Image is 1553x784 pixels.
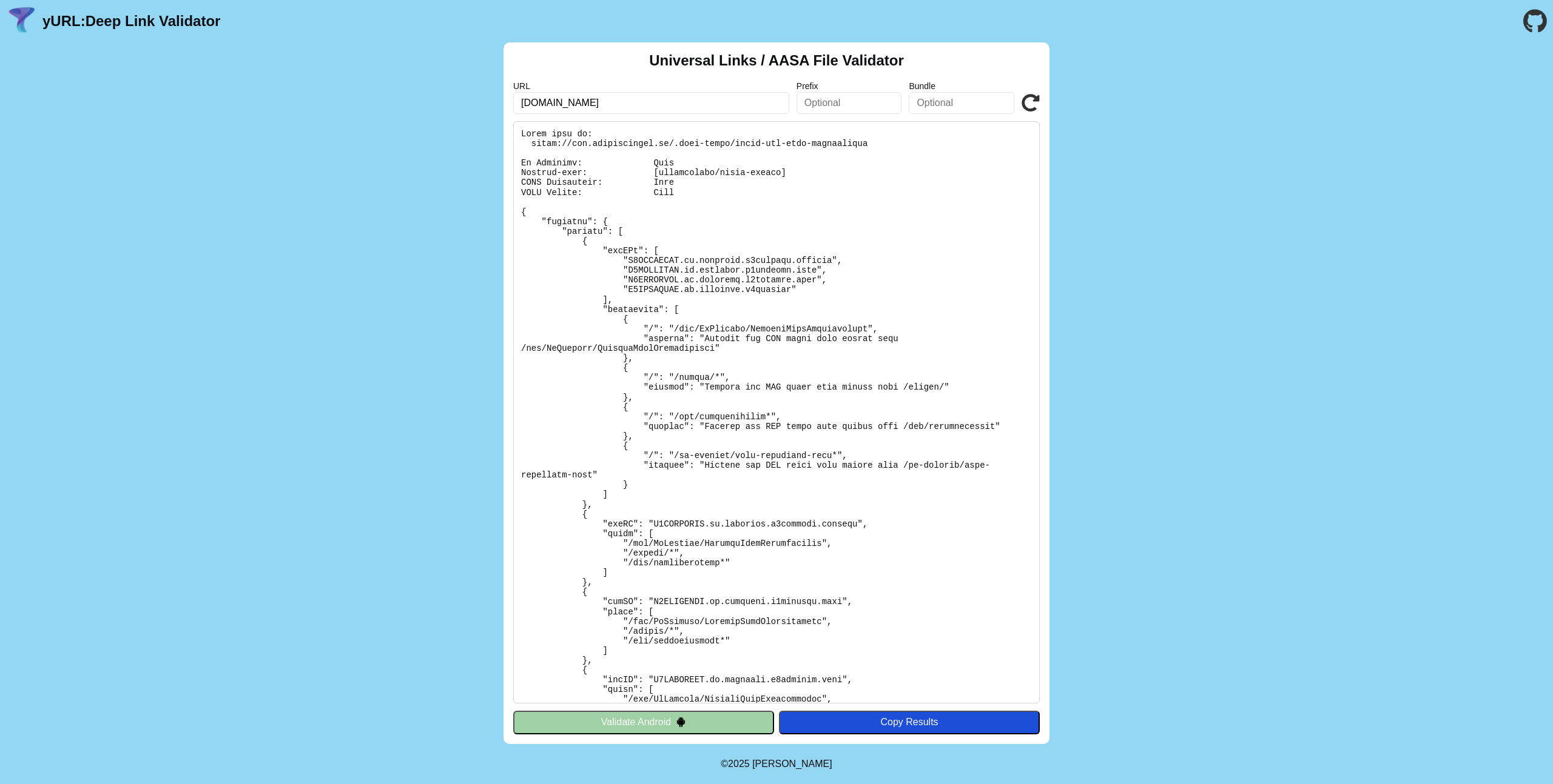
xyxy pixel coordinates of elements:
label: Prefix [797,81,902,91]
button: Validate Android [513,711,774,734]
label: Bundle [909,81,1014,91]
pre: Lorem ipsu do: sitam://con.adipiscingel.se/.doei-tempo/incid-utl-etdo-magnaaliqua En Adminimv: Qu... [513,121,1040,703]
footer: © [721,744,832,784]
img: droidIcon.svg [676,717,686,727]
h2: Universal Links / AASA File Validator [649,52,904,69]
img: yURL Logo [6,5,38,37]
label: URL [513,81,789,91]
a: yURL:Deep Link Validator [42,13,220,30]
button: Copy Results [779,711,1040,734]
span: 2025 [728,759,750,769]
div: Copy Results [785,717,1034,728]
a: Michael Ibragimchayev's Personal Site [752,759,832,769]
input: Optional [909,92,1014,114]
input: Required [513,92,789,114]
input: Optional [797,92,902,114]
